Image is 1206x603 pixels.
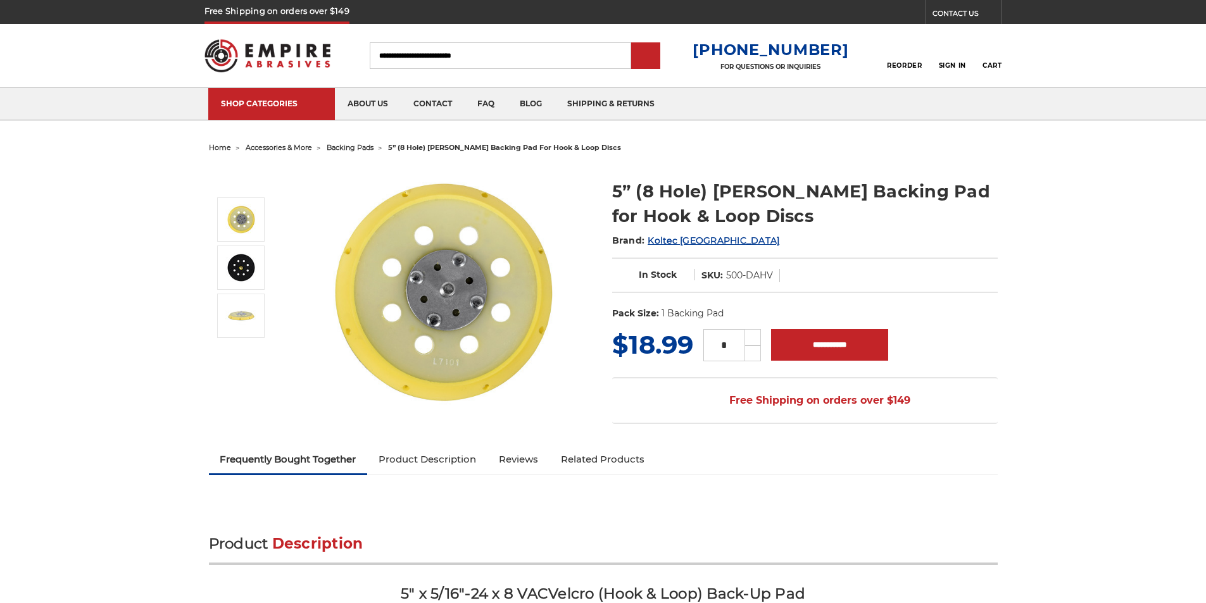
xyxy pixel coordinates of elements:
[550,445,656,473] a: Related Products
[367,445,487,473] a: Product Description
[401,88,465,120] a: contact
[507,88,555,120] a: blog
[225,252,257,283] img: 5” (8 Hole) DA Sander Backing Pad for Hook & Loop Discs
[401,585,548,602] strong: 5" x 5/16"-24 x 8 VAC
[639,269,677,280] span: In Stock
[317,166,570,419] img: 5” (8 Hole) DA Sander Backing Pad for Hook & Loop Discs
[662,307,724,320] dd: 1 Backing Pad
[465,88,507,120] a: faq
[327,143,374,152] a: backing pads
[246,143,312,152] a: accessories & more
[887,61,922,70] span: Reorder
[699,388,910,413] span: Free Shipping on orders over $149
[209,535,268,552] span: Product
[487,445,550,473] a: Reviews
[272,535,363,552] span: Description
[701,269,723,282] dt: SKU:
[633,44,658,69] input: Submit
[225,204,257,235] img: 5” (8 Hole) DA Sander Backing Pad for Hook & Loop Discs
[555,88,667,120] a: shipping & returns
[335,88,401,120] a: about us
[983,61,1002,70] span: Cart
[612,307,659,320] dt: Pack Size:
[648,235,779,246] a: Koltec [GEOGRAPHIC_DATA]
[726,269,773,282] dd: 500-DAHV
[612,329,693,360] span: $18.99
[693,63,848,71] p: FOR QUESTIONS OR INQUIRIES
[204,31,331,80] img: Empire Abrasives
[221,99,322,108] div: SHOP CATEGORIES
[612,179,998,228] h1: 5” (8 Hole) [PERSON_NAME] Backing Pad for Hook & Loop Discs
[209,143,231,152] a: home
[388,143,621,152] span: 5” (8 hole) [PERSON_NAME] backing pad for hook & loop discs
[693,40,848,59] a: [PHONE_NUMBER]
[225,300,257,332] img: 5” (8 Hole) DA Sander Backing Pad for Hook & Loop Discs
[612,235,645,246] span: Brand:
[887,42,922,69] a: Reorder
[983,42,1002,70] a: Cart
[939,61,966,70] span: Sign In
[209,445,368,473] a: Frequently Bought Together
[933,6,1002,24] a: CONTACT US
